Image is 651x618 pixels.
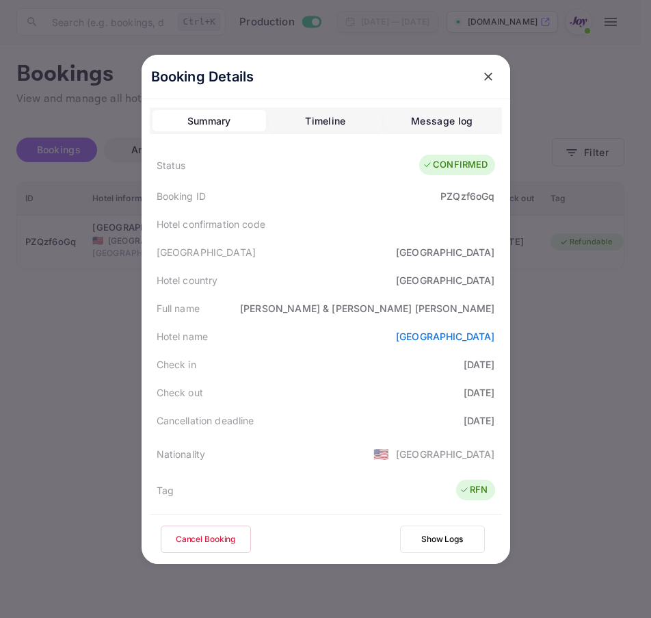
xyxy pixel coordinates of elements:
button: Summary [152,110,266,132]
div: Check in [157,357,196,372]
div: Nationality [157,447,206,461]
button: Cancel Booking [161,526,251,553]
button: close [476,64,501,89]
div: [GEOGRAPHIC_DATA] [396,447,495,461]
button: Show Logs [400,526,485,553]
div: [DATE] [464,385,495,400]
a: [GEOGRAPHIC_DATA] [396,331,495,342]
div: Tag [157,483,174,498]
div: [DATE] [464,357,495,372]
p: Booking Details [151,66,254,87]
div: Check out [157,385,203,400]
span: United States [373,441,389,466]
div: Full name [157,301,200,316]
div: Booking ID [157,189,207,203]
div: Hotel country [157,273,218,287]
div: Status [157,158,186,172]
div: CONFIRMED [423,158,488,172]
div: [PERSON_NAME] & [PERSON_NAME] [PERSON_NAME] [240,301,494,316]
div: Timeline [305,113,345,129]
div: [GEOGRAPHIC_DATA] [396,245,495,259]
div: PZQzf6oGq [440,189,494,203]
div: [DATE] [464,413,495,428]
div: Hotel name [157,329,209,344]
div: Message log [411,113,473,129]
div: Cancellation deadline [157,413,254,428]
div: RFN [460,483,488,497]
button: Message log [385,110,499,132]
div: [GEOGRAPHIC_DATA] [157,245,256,259]
div: [GEOGRAPHIC_DATA] [396,273,495,287]
div: Summary [187,113,231,129]
div: Hotel confirmation code [157,217,265,231]
button: Timeline [269,110,382,132]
